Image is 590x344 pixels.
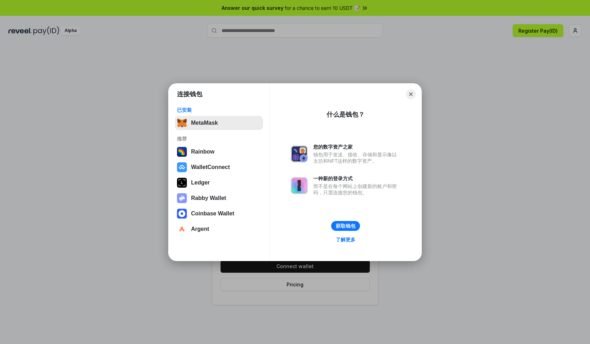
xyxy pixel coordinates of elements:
[191,120,218,126] div: MetaMask
[175,116,263,130] button: MetaMask
[177,107,261,113] div: 已安装
[177,178,187,188] img: svg+xml,%3Csvg%20xmlns%3D%22http%3A%2F%2Fwww.w3.org%2F2000%2Fsvg%22%20width%3D%2228%22%20height%3...
[177,193,187,203] img: svg+xml,%3Csvg%20xmlns%3D%22http%3A%2F%2Fwww.w3.org%2F2000%2Fsvg%22%20fill%3D%22none%22%20viewBox...
[331,221,360,231] button: 获取钱包
[175,145,263,159] button: Rainbow
[177,209,187,219] img: svg+xml,%3Csvg%20width%3D%2228%22%20height%3D%2228%22%20viewBox%3D%220%200%2028%2028%22%20fill%3D...
[175,176,263,190] button: Ledger
[191,210,234,217] div: Coinbase Wallet
[313,183,400,196] div: 而不是在每个网站上创建新的账户和密码，只需连接您的钱包。
[313,175,400,182] div: 一种新的登录方式
[191,180,210,186] div: Ledger
[291,177,308,194] img: svg+xml,%3Csvg%20xmlns%3D%22http%3A%2F%2Fwww.w3.org%2F2000%2Fsvg%22%20fill%3D%22none%22%20viewBox...
[177,136,261,142] div: 推荐
[336,223,355,229] div: 获取钱包
[191,195,226,201] div: Rabby Wallet
[191,226,209,232] div: Argent
[175,222,263,236] button: Argent
[175,160,263,174] button: WalletConnect
[332,235,360,244] a: 了解更多
[191,164,230,170] div: WalletConnect
[327,110,365,119] div: 什么是钱包？
[336,236,355,243] div: 了解更多
[406,89,416,99] button: Close
[177,90,202,98] h1: 连接钱包
[175,207,263,221] button: Coinbase Wallet
[191,149,215,155] div: Rainbow
[177,224,187,234] img: svg+xml,%3Csvg%20width%3D%2228%22%20height%3D%2228%22%20viewBox%3D%220%200%2028%2028%22%20fill%3D...
[177,147,187,157] img: svg+xml,%3Csvg%20width%3D%22120%22%20height%3D%22120%22%20viewBox%3D%220%200%20120%20120%22%20fil...
[313,151,400,164] div: 钱包用于发送、接收、存储和显示像以太坊和NFT这样的数字资产。
[313,144,400,150] div: 您的数字资产之家
[175,191,263,205] button: Rabby Wallet
[291,145,308,162] img: svg+xml,%3Csvg%20xmlns%3D%22http%3A%2F%2Fwww.w3.org%2F2000%2Fsvg%22%20fill%3D%22none%22%20viewBox...
[177,118,187,128] img: svg+xml,%3Csvg%20fill%3D%22none%22%20height%3D%2233%22%20viewBox%3D%220%200%2035%2033%22%20width%...
[177,162,187,172] img: svg+xml,%3Csvg%20width%3D%2228%22%20height%3D%2228%22%20viewBox%3D%220%200%2028%2028%22%20fill%3D...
